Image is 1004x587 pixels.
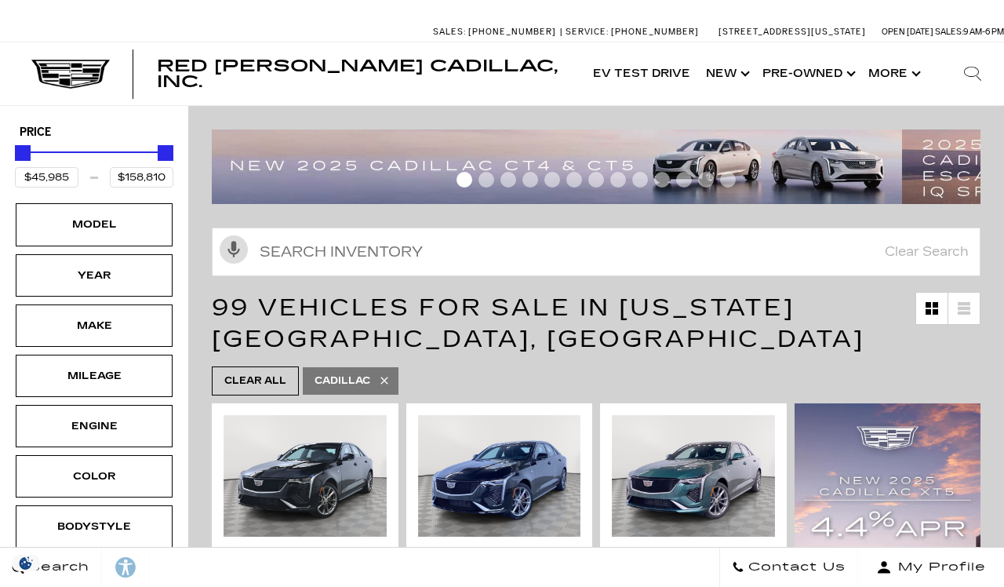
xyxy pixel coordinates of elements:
div: Year [55,267,133,284]
img: 2024 Cadillac CT4 Sport [224,415,387,538]
img: Opt-Out Icon [8,555,44,571]
div: Bodystyle [55,518,133,535]
span: Go to slide 12 [698,172,714,188]
button: More [860,42,926,105]
span: Cadillac [315,371,370,391]
input: Search Inventory [212,228,980,276]
span: Go to slide 5 [544,172,560,188]
div: Maximum Price [158,145,173,161]
span: Go to slide 2 [478,172,494,188]
span: Sales: [935,27,963,37]
img: 2507-july-ct-offer-09 [212,129,902,203]
span: [PHONE_NUMBER] [611,27,699,37]
div: MileageMileage [16,355,173,397]
button: Open user profile menu [858,548,1004,587]
span: Clear All [224,371,286,391]
div: YearYear [16,254,173,297]
div: Engine [55,417,133,435]
section: Click to Open Cookie Consent Modal [8,555,44,571]
span: Red [PERSON_NAME] Cadillac, Inc. [157,57,558,91]
span: 9 AM-6 PM [963,27,1004,37]
svg: Click to toggle on voice search [220,235,248,264]
span: Go to slide 3 [500,172,516,188]
a: Sales: [PHONE_NUMBER] [433,27,560,36]
div: BodystyleBodystyle [16,505,173,548]
span: 99 Vehicles for Sale in [US_STATE][GEOGRAPHIC_DATA], [GEOGRAPHIC_DATA] [212,293,864,353]
a: EV Test Drive [585,42,698,105]
span: Open [DATE] [882,27,933,37]
a: Pre-Owned [755,42,860,105]
a: Service: [PHONE_NUMBER] [560,27,703,36]
div: Color [55,468,133,485]
span: Go to slide 1 [457,172,472,188]
div: Minimum Price [15,145,31,161]
h5: Price [20,126,169,140]
span: Service: [566,27,609,37]
div: ModelModel [16,203,173,246]
span: Go to slide 8 [610,172,626,188]
img: 2025 Cadillac CT4 Sport [612,415,775,538]
div: Make [55,317,133,334]
span: Go to slide 7 [588,172,604,188]
span: Contact Us [744,556,846,578]
div: ColorColor [16,455,173,498]
span: Go to slide 9 [632,172,648,188]
span: Go to slide 11 [676,172,692,188]
span: Go to slide 13 [720,172,736,188]
div: MakeMake [16,304,173,347]
input: Maximum [110,167,173,188]
span: Go to slide 4 [522,172,538,188]
span: [PHONE_NUMBER] [468,27,556,37]
div: Model [55,216,133,233]
a: Red [PERSON_NAME] Cadillac, Inc. [157,58,569,89]
a: [STREET_ADDRESS][US_STATE] [718,27,866,37]
span: Go to slide 6 [566,172,582,188]
span: My Profile [892,556,986,578]
span: Sales: [433,27,466,37]
img: 2024 Cadillac CT4 Sport [418,415,581,538]
div: EngineEngine [16,405,173,447]
input: Minimum [15,167,78,188]
div: Mileage [55,367,133,385]
div: Price [15,140,173,188]
a: New [698,42,755,105]
img: Cadillac Dark Logo with Cadillac White Text [31,60,110,89]
span: Go to slide 10 [654,172,670,188]
a: Contact Us [719,548,858,587]
span: Search [24,556,89,578]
